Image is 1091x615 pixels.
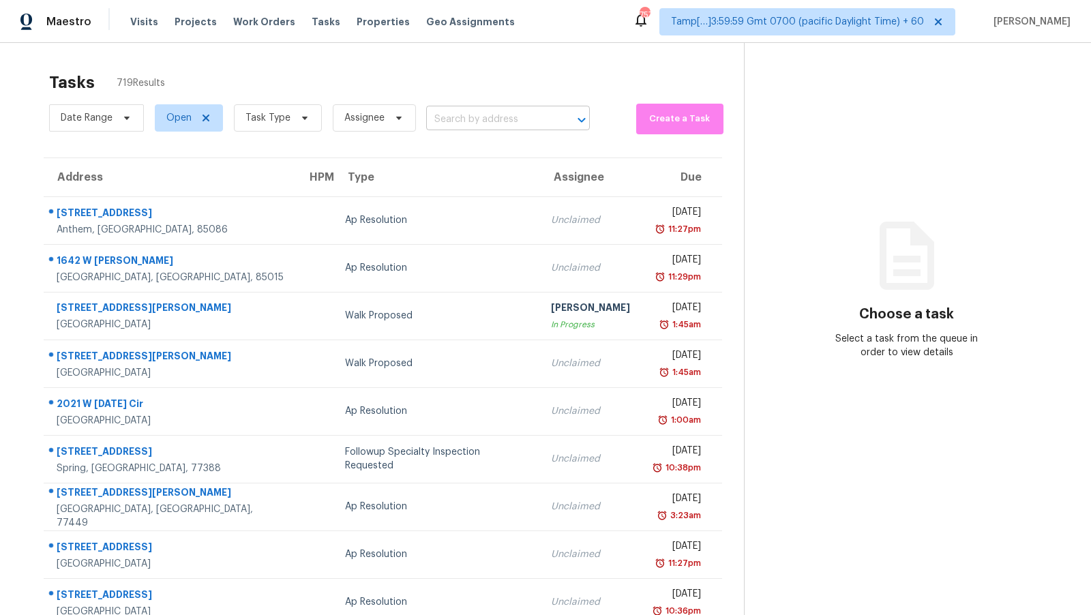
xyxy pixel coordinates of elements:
img: Overdue Alarm Icon [659,318,670,331]
th: Assignee [540,158,641,196]
div: [GEOGRAPHIC_DATA], [GEOGRAPHIC_DATA], 85015 [57,271,285,284]
span: Tasks [312,17,340,27]
th: Type [334,158,540,196]
img: Overdue Alarm Icon [657,413,668,427]
div: Ap Resolution [345,404,529,418]
div: Followup Specialty Inspection Requested [345,445,529,472]
img: Overdue Alarm Icon [655,270,666,284]
div: 11:27pm [666,222,701,236]
div: Ap Resolution [345,547,529,561]
div: Unclaimed [551,500,630,513]
span: Date Range [61,111,113,125]
div: Unclaimed [551,213,630,227]
div: [DATE] [652,539,701,556]
div: [DATE] [652,205,701,222]
div: [DATE] [652,253,701,270]
div: 1:45am [670,365,701,379]
div: [STREET_ADDRESS][PERSON_NAME] [57,349,285,366]
div: [DATE] [652,587,701,604]
div: [STREET_ADDRESS] [57,206,285,223]
div: [PERSON_NAME] [551,301,630,318]
span: 719 Results [117,76,165,90]
div: 3:23am [668,509,701,522]
div: 2021 W [DATE] Cir [57,397,285,414]
div: [GEOGRAPHIC_DATA] [57,414,285,427]
button: Open [572,110,591,130]
div: 1:00am [668,413,701,427]
img: Overdue Alarm Icon [657,509,668,522]
h2: Tasks [49,76,95,89]
img: Overdue Alarm Icon [652,461,663,475]
span: Work Orders [233,15,295,29]
span: Projects [175,15,217,29]
div: [STREET_ADDRESS] [57,540,285,557]
img: Overdue Alarm Icon [659,365,670,379]
div: [STREET_ADDRESS] [57,588,285,605]
div: 757 [640,8,649,22]
div: [GEOGRAPHIC_DATA], [GEOGRAPHIC_DATA], 77449 [57,502,285,530]
div: Ap Resolution [345,595,529,609]
div: [STREET_ADDRESS][PERSON_NAME] [57,301,285,318]
div: Ap Resolution [345,213,529,227]
div: Walk Proposed [345,357,529,370]
th: Address [44,158,296,196]
span: Create a Task [643,111,717,127]
div: Ap Resolution [345,500,529,513]
img: Overdue Alarm Icon [655,222,666,236]
div: 11:29pm [666,270,701,284]
span: Tamp[…]3:59:59 Gmt 0700 (pacific Daylight Time) + 60 [671,15,924,29]
img: Overdue Alarm Icon [655,556,666,570]
div: [GEOGRAPHIC_DATA] [57,318,285,331]
th: HPM [296,158,334,196]
div: 1642 W [PERSON_NAME] [57,254,285,271]
div: Unclaimed [551,595,630,609]
div: Anthem, [GEOGRAPHIC_DATA], 85086 [57,223,285,237]
div: [DATE] [652,444,701,461]
span: Task Type [245,111,290,125]
h3: Choose a task [859,307,954,321]
div: [GEOGRAPHIC_DATA] [57,366,285,380]
div: [DATE] [652,301,701,318]
div: 10:38pm [663,461,701,475]
div: [DATE] [652,492,701,509]
span: Maestro [46,15,91,29]
div: Ap Resolution [345,261,529,275]
th: Due [641,158,722,196]
span: Open [166,111,192,125]
div: [GEOGRAPHIC_DATA] [57,557,285,571]
div: Walk Proposed [345,309,529,322]
div: Select a task from the queue in order to view details [826,332,988,359]
div: 1:45am [670,318,701,331]
div: Spring, [GEOGRAPHIC_DATA], 77388 [57,462,285,475]
span: Geo Assignments [426,15,515,29]
div: Unclaimed [551,404,630,418]
div: Unclaimed [551,261,630,275]
div: [DATE] [652,396,701,413]
div: [DATE] [652,348,701,365]
input: Search by address [426,109,552,130]
span: [PERSON_NAME] [988,15,1071,29]
div: [STREET_ADDRESS] [57,445,285,462]
span: Properties [357,15,410,29]
div: Unclaimed [551,452,630,466]
button: Create a Task [636,104,723,134]
span: Visits [130,15,158,29]
div: 11:27pm [666,556,701,570]
div: [STREET_ADDRESS][PERSON_NAME] [57,485,285,502]
span: Assignee [344,111,385,125]
div: Unclaimed [551,357,630,370]
div: In Progress [551,318,630,331]
div: Unclaimed [551,547,630,561]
